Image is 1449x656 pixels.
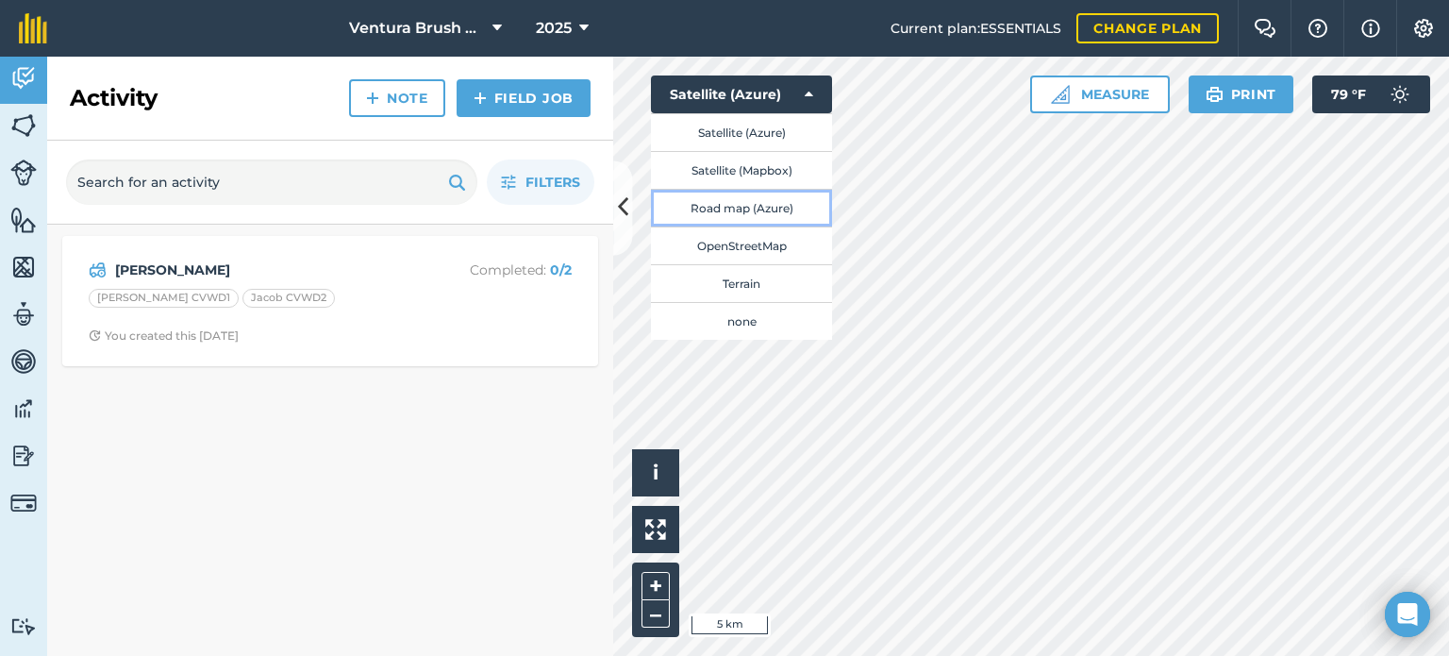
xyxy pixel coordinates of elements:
[1206,83,1224,106] img: svg+xml;base64,PHN2ZyB4bWxucz0iaHR0cDovL3d3dy53My5vcmcvMjAwMC9zdmciIHdpZHRoPSIxOSIgaGVpZ2h0PSIyNC...
[641,572,670,600] button: +
[10,347,37,376] img: svg+xml;base64,PD94bWwgdmVyc2lvbj0iMS4wIiBlbmNvZGluZz0idXRmLTgiPz4KPCEtLSBHZW5lcmF0b3I6IEFkb2JlIE...
[525,172,580,193] span: Filters
[10,395,37,423] img: svg+xml;base64,PD94bWwgdmVyc2lvbj0iMS4wIiBlbmNvZGluZz0idXRmLTgiPz4KPCEtLSBHZW5lcmF0b3I6IEFkb2JlIE...
[74,247,587,355] a: [PERSON_NAME]Completed: 0/2[PERSON_NAME] CVWD1Jacob CVWD2Clock with arrow pointing clockwiseYou c...
[1381,76,1419,113] img: svg+xml;base64,PD94bWwgdmVyc2lvbj0iMS4wIiBlbmNvZGluZz0idXRmLTgiPz4KPCEtLSBHZW5lcmF0b3I6IEFkb2JlIE...
[422,260,572,280] p: Completed :
[536,17,572,40] span: 2025
[10,160,37,186] img: svg+xml;base64,PD94bWwgdmVyc2lvbj0iMS4wIiBlbmNvZGluZz0idXRmLTgiPz4KPCEtLSBHZW5lcmF0b3I6IEFkb2JlIE...
[651,76,832,113] button: Satellite (Azure)
[641,600,670,628] button: –
[89,328,239,344] div: You created this [DATE]
[1189,76,1294,113] button: Print
[10,617,37,635] img: svg+xml;base64,PD94bWwgdmVyc2lvbj0iMS4wIiBlbmNvZGluZz0idXRmLTgiPz4KPCEtLSBHZW5lcmF0b3I6IEFkb2JlIE...
[10,442,37,470] img: svg+xml;base64,PD94bWwgdmVyc2lvbj0iMS4wIiBlbmNvZGluZz0idXRmLTgiPz4KPCEtLSBHZW5lcmF0b3I6IEFkb2JlIE...
[89,289,239,308] div: [PERSON_NAME] CVWD1
[1254,19,1276,38] img: Two speech bubbles overlapping with the left bubble in the forefront
[651,113,832,151] button: Satellite (Azure)
[10,490,37,516] img: svg+xml;base64,PD94bWwgdmVyc2lvbj0iMS4wIiBlbmNvZGluZz0idXRmLTgiPz4KPCEtLSBHZW5lcmF0b3I6IEFkb2JlIE...
[1030,76,1170,113] button: Measure
[891,18,1061,39] span: Current plan : ESSENTIALS
[70,83,158,113] h2: Activity
[19,13,47,43] img: fieldmargin Logo
[1361,17,1380,40] img: svg+xml;base64,PHN2ZyB4bWxucz0iaHR0cDovL3d3dy53My5vcmcvMjAwMC9zdmciIHdpZHRoPSIxNyIgaGVpZ2h0PSIxNy...
[10,64,37,93] img: svg+xml;base64,PD94bWwgdmVyc2lvbj0iMS4wIiBlbmNvZGluZz0idXRmLTgiPz4KPCEtLSBHZW5lcmF0b3I6IEFkb2JlIE...
[1385,592,1430,637] div: Open Intercom Messenger
[632,449,679,496] button: i
[645,519,666,540] img: Four arrows, one pointing top left, one top right, one bottom right and the last bottom left
[651,264,832,302] button: Terrain
[349,17,485,40] span: Ventura Brush Goats
[89,329,101,342] img: Clock with arrow pointing clockwise
[10,111,37,140] img: svg+xml;base64,PHN2ZyB4bWxucz0iaHR0cDovL3d3dy53My5vcmcvMjAwMC9zdmciIHdpZHRoPSI1NiIgaGVpZ2h0PSI2MC...
[89,259,107,281] img: svg+xml;base64,PD94bWwgdmVyc2lvbj0iMS4wIiBlbmNvZGluZz0idXRmLTgiPz4KPCEtLSBHZW5lcmF0b3I6IEFkb2JlIE...
[457,79,591,117] a: Field Job
[366,87,379,109] img: svg+xml;base64,PHN2ZyB4bWxucz0iaHR0cDovL3d3dy53My5vcmcvMjAwMC9zdmciIHdpZHRoPSIxNCIgaGVpZ2h0PSIyNC...
[1307,19,1329,38] img: A question mark icon
[349,79,445,117] a: Note
[651,227,832,264] button: OpenStreetMap
[1076,13,1219,43] a: Change plan
[550,261,572,278] strong: 0 / 2
[474,87,487,109] img: svg+xml;base64,PHN2ZyB4bWxucz0iaHR0cDovL3d3dy53My5vcmcvMjAwMC9zdmciIHdpZHRoPSIxNCIgaGVpZ2h0PSIyNC...
[242,289,335,308] div: Jacob CVWD2
[10,300,37,328] img: svg+xml;base64,PD94bWwgdmVyc2lvbj0iMS4wIiBlbmNvZGluZz0idXRmLTgiPz4KPCEtLSBHZW5lcmF0b3I6IEFkb2JlIE...
[1412,19,1435,38] img: A cog icon
[1312,76,1430,113] button: 79 °F
[1051,85,1070,104] img: Ruler icon
[651,189,832,227] button: Road map (Azure)
[651,302,832,340] button: none
[448,171,466,193] img: svg+xml;base64,PHN2ZyB4bWxucz0iaHR0cDovL3d3dy53My5vcmcvMjAwMC9zdmciIHdpZHRoPSIxOSIgaGVpZ2h0PSIyNC...
[1331,76,1366,113] span: 79 ° F
[653,461,658,484] span: i
[115,260,414,280] strong: [PERSON_NAME]
[487,160,594,205] button: Filters
[66,160,477,205] input: Search for an activity
[651,151,832,189] button: Satellite (Mapbox)
[10,253,37,281] img: svg+xml;base64,PHN2ZyB4bWxucz0iaHR0cDovL3d3dy53My5vcmcvMjAwMC9zdmciIHdpZHRoPSI1NiIgaGVpZ2h0PSI2MC...
[10,206,37,234] img: svg+xml;base64,PHN2ZyB4bWxucz0iaHR0cDovL3d3dy53My5vcmcvMjAwMC9zdmciIHdpZHRoPSI1NiIgaGVpZ2h0PSI2MC...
